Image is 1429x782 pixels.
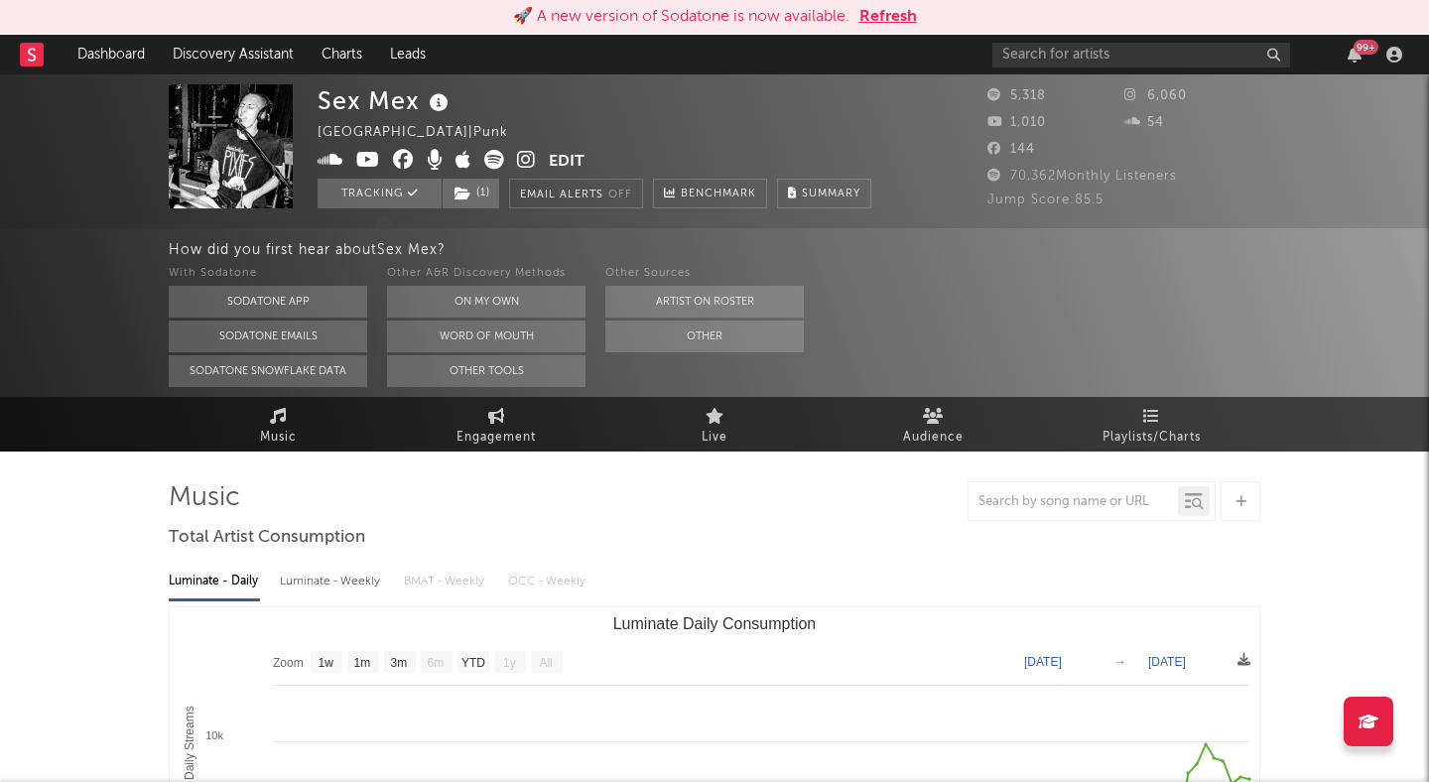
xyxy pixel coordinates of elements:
[205,729,223,741] text: 10k
[1124,116,1164,129] span: 54
[1114,655,1126,669] text: →
[169,397,387,452] a: Music
[456,426,536,450] span: Engagement
[987,89,1046,102] span: 5,318
[613,615,817,632] text: Luminate Daily Consumption
[169,565,260,598] div: Luminate - Daily
[318,121,531,145] div: [GEOGRAPHIC_DATA] | Punk
[992,43,1290,67] input: Search for artists
[653,179,767,208] a: Benchmark
[1354,40,1378,55] div: 99 +
[987,194,1104,206] span: Jump Score: 85.5
[605,262,804,286] div: Other Sources
[987,116,1046,129] span: 1,010
[308,35,376,74] a: Charts
[549,150,585,175] button: Edit
[387,286,585,318] button: On My Own
[987,170,1177,183] span: 70,362 Monthly Listeners
[260,426,297,450] span: Music
[513,5,849,29] div: 🚀 A new version of Sodatone is now available.
[1124,89,1187,102] span: 6,060
[605,397,824,452] a: Live
[64,35,159,74] a: Dashboard
[387,397,605,452] a: Engagement
[969,494,1178,510] input: Search by song name or URL
[169,321,367,352] button: Sodatone Emails
[681,183,756,206] span: Benchmark
[539,656,552,670] text: All
[318,84,454,117] div: Sex Mex
[605,321,804,352] button: Other
[1103,426,1201,450] span: Playlists/Charts
[903,426,964,450] span: Audience
[442,179,500,208] span: ( 1 )
[503,656,516,670] text: 1y
[318,179,442,208] button: Tracking
[702,426,727,450] span: Live
[777,179,871,208] button: Summary
[802,189,860,199] span: Summary
[319,656,334,670] text: 1w
[443,179,499,208] button: (1)
[387,355,585,387] button: Other Tools
[280,565,384,598] div: Luminate - Weekly
[169,526,365,550] span: Total Artist Consumption
[159,35,308,74] a: Discovery Assistant
[354,656,371,670] text: 1m
[987,143,1035,156] span: 144
[1148,655,1186,669] text: [DATE]
[169,355,367,387] button: Sodatone Snowflake Data
[391,656,408,670] text: 3m
[1348,47,1362,63] button: 99+
[273,656,304,670] text: Zoom
[376,35,440,74] a: Leads
[461,656,485,670] text: YTD
[387,262,585,286] div: Other A&R Discovery Methods
[428,656,445,670] text: 6m
[608,190,632,200] em: Off
[859,5,917,29] button: Refresh
[1024,655,1062,669] text: [DATE]
[1042,397,1260,452] a: Playlists/Charts
[169,286,367,318] button: Sodatone App
[824,397,1042,452] a: Audience
[169,238,1429,262] div: How did you first hear about Sex Mex ?
[605,286,804,318] button: Artist on Roster
[509,179,643,208] button: Email AlertsOff
[387,321,585,352] button: Word Of Mouth
[169,262,367,286] div: With Sodatone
